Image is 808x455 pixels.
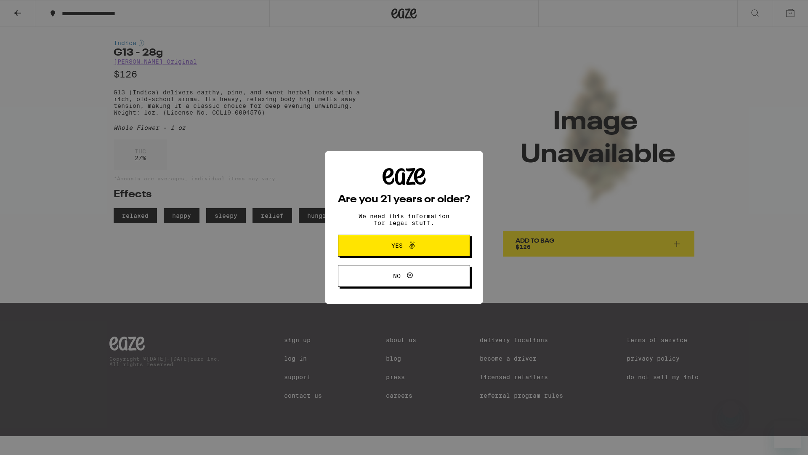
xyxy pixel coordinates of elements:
[351,213,457,226] p: We need this information for legal stuff.
[391,243,403,249] span: Yes
[774,421,801,448] iframe: Button to launch messaging window
[338,265,470,287] button: No
[338,235,470,257] button: Yes
[722,401,739,418] iframe: Close message
[338,195,470,205] h2: Are you 21 years or older?
[393,273,401,279] span: No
